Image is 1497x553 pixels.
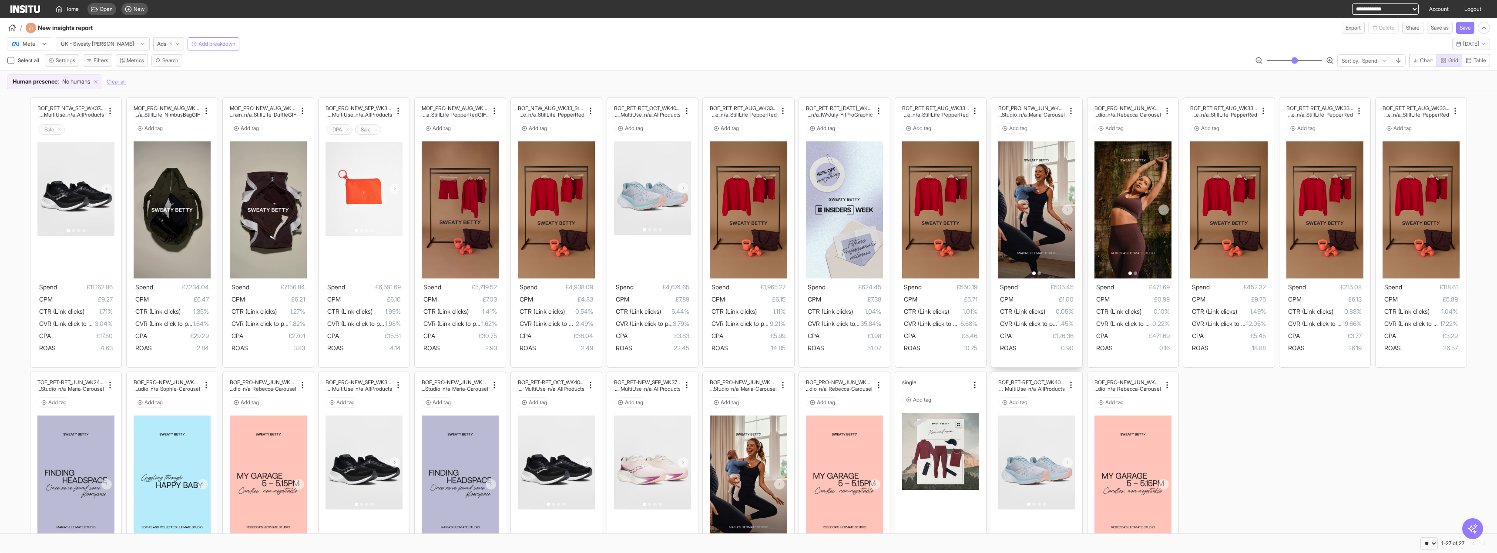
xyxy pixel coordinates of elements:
[1110,294,1170,305] span: £0.99
[135,283,153,291] span: Spend
[710,123,743,134] button: Add tag
[326,105,392,118] div: BOF_PRO-NEW_SEP_WK37_DPA_n/a_FullPrice_MultiCat_MultiFran_Ecom_MultiUse_n/a_AllProducts
[135,344,152,352] span: ROAS
[1305,343,1362,353] span: 26.19
[1113,343,1170,353] span: 0.16
[385,318,401,329] span: 1.98%
[26,23,116,33] div: New insights report
[1108,331,1170,341] span: £471.69
[188,37,239,50] button: Add breakdown
[1288,320,1364,327] span: CVR (Link click to purchase)
[904,332,916,339] span: CPA
[821,294,881,305] span: £7.38
[332,126,342,133] h2: DPA
[423,308,469,315] span: CTR (Link clicks)
[162,57,178,64] span: Search
[770,318,785,329] span: 9.21%
[1096,295,1110,303] span: CPM
[616,344,632,352] span: ROAS
[1288,308,1333,315] span: CTR (Link clicks)
[1288,344,1305,352] span: ROAS
[1192,332,1204,339] span: CPA
[808,283,826,291] span: Spend
[135,332,147,339] span: CPA
[1402,282,1458,292] span: £118.61
[625,399,643,406] span: Add tag
[661,306,689,317] span: 5.44%
[1000,332,1012,339] span: CPA
[423,320,500,327] span: CVR (Link click to purchase)
[904,320,980,327] span: CVR (Link click to purchase)
[673,318,689,329] span: 3.79%
[57,282,113,292] span: £11,162.86
[38,23,116,32] h4: New insights report
[243,331,305,341] span: £27.01
[181,306,209,317] span: 1.35%
[327,332,339,339] span: CPA
[1096,332,1108,339] span: CPA
[1430,306,1458,317] span: 1.04%
[327,308,373,315] span: CTR (Link clicks)
[45,54,79,67] button: Settings
[84,306,113,317] span: 1.71%
[1297,125,1316,132] span: Add tag
[1306,282,1362,292] span: £215.08
[710,105,776,111] h2: BOF_RET-RET_AUG_WK33_Static_n/a_FullPrice_MultiCat_M
[712,283,729,291] span: Spend
[1342,57,1359,64] span: Sort by:
[576,318,593,329] span: 2.49%
[48,399,67,406] span: Add tag
[107,74,126,89] button: Clear all
[62,77,90,86] span: No humans
[341,294,401,305] span: £6.10
[152,343,209,353] span: 2.84
[1288,283,1306,291] span: Spend
[949,306,977,317] span: 1.01%
[232,344,248,352] span: ROAS
[481,318,497,329] span: 1.62%
[245,294,305,305] span: £6.21
[433,125,451,132] span: Add tag
[241,399,259,406] span: Add tag
[728,343,785,353] span: 14.85
[437,294,497,305] span: £7.03
[723,331,785,341] span: £5.99
[1000,344,1017,352] span: ROAS
[134,105,200,111] h2: MOF_PRO-NEW_AUG_WK33_Video_10sUnder_FullPrice_MultiCa
[198,40,235,47] span: Add breakdown
[1190,123,1223,134] button: Add tag
[1009,125,1027,132] span: Add tag
[1474,57,1486,64] span: Table
[904,295,917,303] span: CPM
[904,308,949,315] span: CTR (Link clicks)
[153,282,209,292] span: £7,234.04
[56,57,75,64] span: Settings
[1333,306,1362,317] span: 0.83%
[824,343,881,353] span: 51.07
[1384,332,1396,339] span: CPA
[423,283,441,291] span: Spend
[529,125,547,132] span: Add tag
[614,123,647,134] button: Add tag
[13,77,59,86] span: Human presence :
[422,105,488,118] div: MOF_PRO-NEW_AUG_WK33_Video_10sUnder_FullPrice_MultiCat_MultiFran_Secondary_Train_n/a_StillLife-Pe...
[1000,295,1014,303] span: CPM
[529,399,547,406] span: Add tag
[135,295,149,303] span: CPM
[1342,22,1365,34] button: Export
[433,399,451,406] span: Add tag
[232,332,243,339] span: CPA
[230,105,296,118] div: MOF_PRO-NEW_AUG_WK33_Video_10sUnder_FullPrice_MultiCat_MultiFran_Secondary_Train_n/a_StillLife-Du...
[1401,343,1458,353] span: 26.57
[1456,22,1474,34] button: Save
[721,125,739,132] span: Add tag
[39,124,65,135] div: Delete tag
[51,331,113,341] span: £17.80
[565,306,593,317] span: 0.54%
[135,320,211,327] span: CVR (Link click to purchase)
[1094,397,1128,408] button: Add tag
[248,343,305,353] span: 3.83
[135,308,181,315] span: CTR (Link clicks)
[1014,294,1074,305] span: £1.00
[913,396,931,403] span: Add tag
